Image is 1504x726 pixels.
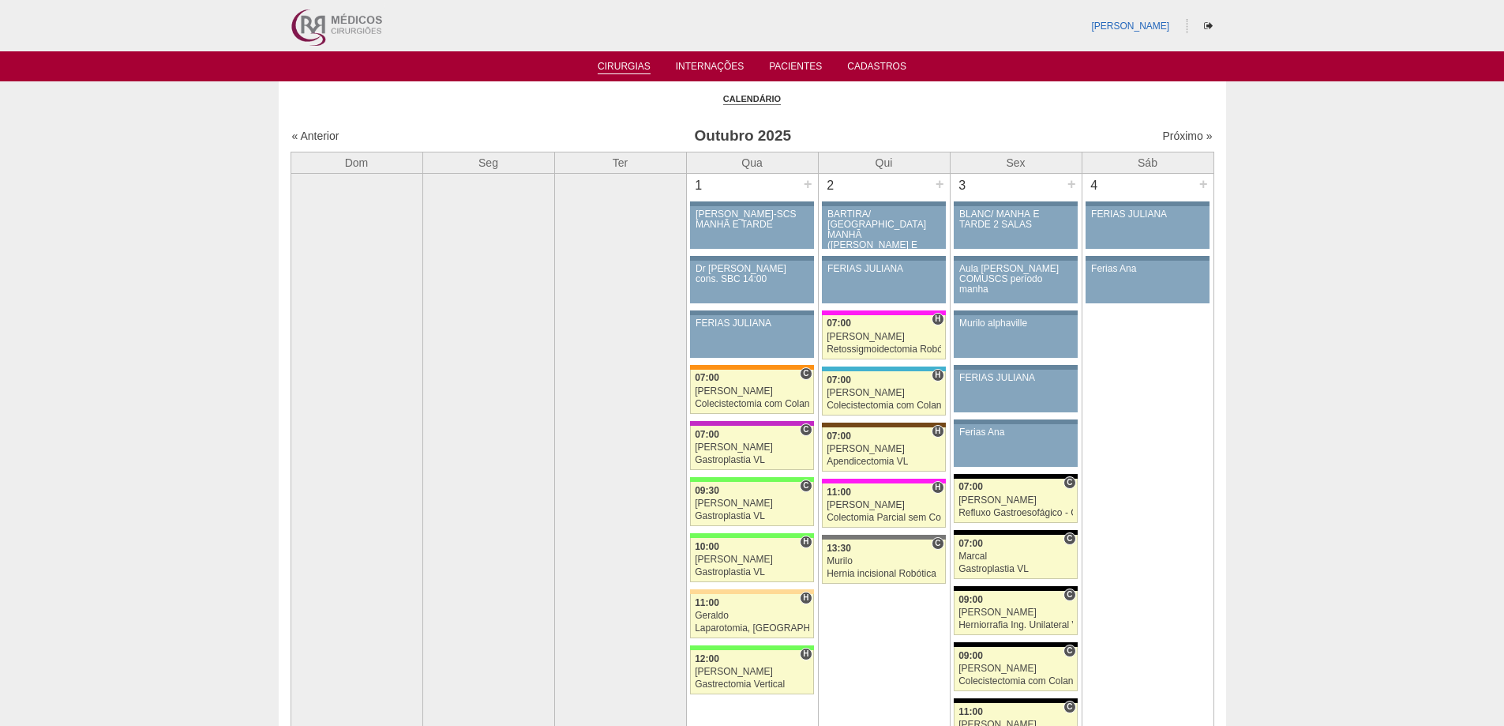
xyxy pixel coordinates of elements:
span: 13:30 [827,543,851,554]
a: Murilo alphaville [954,315,1077,358]
a: H 10:00 [PERSON_NAME] Gastroplastia VL [690,538,813,582]
div: [PERSON_NAME] [827,332,941,342]
span: Hospital [800,592,812,604]
div: Key: Blanc [954,530,1077,535]
a: C 13:30 Murilo Hernia incisional Robótica [822,540,945,584]
div: Key: Brasil [690,477,813,482]
div: [PERSON_NAME] [695,386,809,397]
span: Consultório [800,480,812,492]
div: 2 [819,174,843,197]
div: Key: Aviso [954,201,1077,206]
div: BLANC/ MANHÃ E TARDE 2 SALAS [959,209,1072,230]
span: Consultório [800,423,812,436]
span: 12:00 [695,653,719,664]
div: [PERSON_NAME] [695,667,809,677]
a: BLANC/ MANHÃ E TARDE 2 SALAS [954,206,1077,249]
a: C 07:00 Marcal Gastroplastia VL [954,535,1077,579]
a: FERIAS JULIANA [690,315,813,358]
div: [PERSON_NAME] [958,608,1073,618]
div: Key: Aviso [954,365,1077,370]
div: Colecistectomia com Colangiografia VL [695,399,809,409]
a: C 07:00 [PERSON_NAME] Refluxo Gastroesofágico - Cirurgia VL [954,479,1077,523]
div: BARTIRA/ [GEOGRAPHIC_DATA] MANHÃ ([PERSON_NAME] E ANA)/ SANTA JOANA -TARDE [827,209,940,272]
div: Gastroplastia VL [958,564,1073,574]
div: Key: Neomater [822,367,945,371]
span: 07:00 [958,538,983,549]
a: H 12:00 [PERSON_NAME] Gastrectomia Vertical [690,650,813,694]
a: Pacientes [769,61,822,77]
div: 4 [1082,174,1107,197]
a: H 07:00 [PERSON_NAME] Colecistectomia com Colangiografia VL [822,371,945,416]
div: Ferias Ana [959,427,1072,438]
div: Key: Aviso [1086,201,1209,206]
span: Consultório [1063,476,1075,489]
div: Key: Blanc [954,474,1077,479]
a: H 07:00 [PERSON_NAME] Apendicectomia VL [822,427,945,472]
div: Gastroplastia VL [695,455,809,465]
div: FERIAS JULIANA [827,264,940,274]
div: Key: Aviso [954,256,1077,261]
th: Sex [950,152,1082,173]
div: Key: Brasil [690,533,813,538]
div: [PERSON_NAME] [827,388,941,398]
span: Hospital [932,481,943,494]
a: « Anterior [292,130,339,142]
span: Hospital [932,369,943,382]
span: Hospital [800,648,812,660]
div: [PERSON_NAME] [958,664,1073,674]
a: Internações [676,61,744,77]
div: Refluxo Gastroesofágico - Cirurgia VL [958,508,1073,518]
div: Key: Santa Joana [822,423,945,427]
div: Key: São Luiz - SCS [690,365,813,370]
div: + [801,174,815,194]
span: Hospital [932,313,943,325]
div: Key: Pro Matre [822,479,945,483]
div: Gastroplastia VL [695,567,809,577]
div: Key: Aviso [954,310,1077,315]
a: FERIAS JULIANA [954,370,1077,412]
div: Dr [PERSON_NAME] cons. SBC 14:00 [696,264,808,284]
span: Consultório [800,367,812,380]
div: Colecistectomia com Colangiografia VL [958,676,1073,687]
span: 10:00 [695,541,719,552]
div: + [1197,174,1210,194]
div: [PERSON_NAME] [695,498,809,509]
div: [PERSON_NAME] [958,495,1073,506]
span: 07:00 [958,481,983,492]
div: Key: Pro Matre [822,310,945,315]
a: C 09:00 [PERSON_NAME] Colecistectomia com Colangiografia VL [954,647,1077,691]
div: Retossigmoidectomia Robótica [827,344,941,355]
a: H 11:00 [PERSON_NAME] Colectomia Parcial sem Colostomia VL [822,483,945,528]
div: Key: Aviso [690,201,813,206]
a: H 11:00 Geraldo Laparotomia, [GEOGRAPHIC_DATA], Drenagem, Bridas VL [690,594,813,638]
div: [PERSON_NAME]-SCS MANHÃ E TARDE [696,209,808,230]
div: Aula [PERSON_NAME] COMUSCS período manha [959,264,1072,295]
span: 07:00 [695,372,719,383]
div: Key: Bartira [690,589,813,594]
span: Hospital [932,425,943,438]
div: Key: Aviso [1086,256,1209,261]
div: + [933,174,947,194]
div: Colectomia Parcial sem Colostomia VL [827,513,941,523]
span: Consultório [932,537,943,550]
div: Herniorrafia Ing. Unilateral VL [958,620,1073,630]
span: 11:00 [958,706,983,717]
div: Key: Brasil [690,645,813,650]
div: Key: Blanc [954,698,1077,703]
span: Hospital [800,536,812,548]
div: Key: Aviso [822,256,945,261]
a: Cadastros [847,61,906,77]
div: FERIAS JULIANA [696,318,808,329]
div: [PERSON_NAME] [827,444,941,454]
div: Key: Blanc [954,642,1077,647]
div: FERIAS JULIANA [1091,209,1204,220]
a: Dr [PERSON_NAME] cons. SBC 14:00 [690,261,813,303]
a: Próximo » [1162,130,1212,142]
i: Sair [1204,21,1213,31]
div: Marcal [958,551,1073,562]
span: 09:00 [958,594,983,605]
div: Key: Aviso [690,256,813,261]
th: Qua [686,152,818,173]
span: 11:00 [827,487,851,498]
div: Gastrectomia Vertical [695,679,809,690]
